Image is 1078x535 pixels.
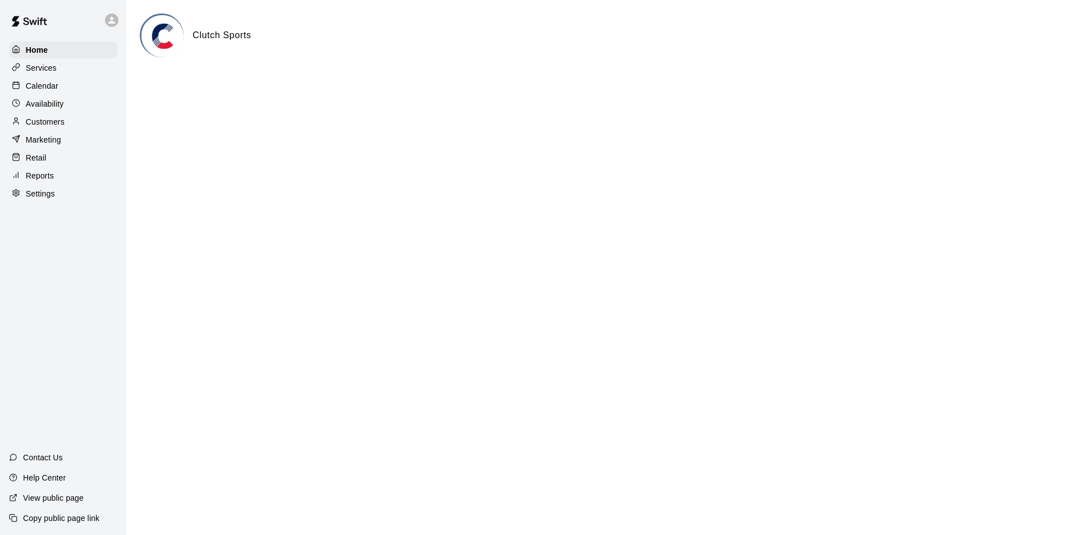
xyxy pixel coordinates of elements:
a: Customers [9,113,117,130]
p: Settings [26,188,55,199]
a: Retail [9,149,117,166]
h6: Clutch Sports [193,28,251,43]
a: Marketing [9,131,117,148]
a: Reports [9,167,117,184]
a: Settings [9,185,117,202]
p: Marketing [26,134,61,145]
a: Home [9,42,117,58]
p: Calendar [26,80,58,92]
p: Availability [26,98,64,109]
p: Help Center [23,472,66,483]
p: Services [26,62,57,74]
img: Clutch Sports logo [141,15,184,57]
p: Customers [26,116,65,127]
p: Retail [26,152,47,163]
a: Calendar [9,77,117,94]
p: Copy public page link [23,513,99,524]
p: View public page [23,492,84,504]
p: Home [26,44,48,56]
a: Services [9,60,117,76]
p: Reports [26,170,54,181]
a: Availability [9,95,117,112]
p: Contact Us [23,452,63,463]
